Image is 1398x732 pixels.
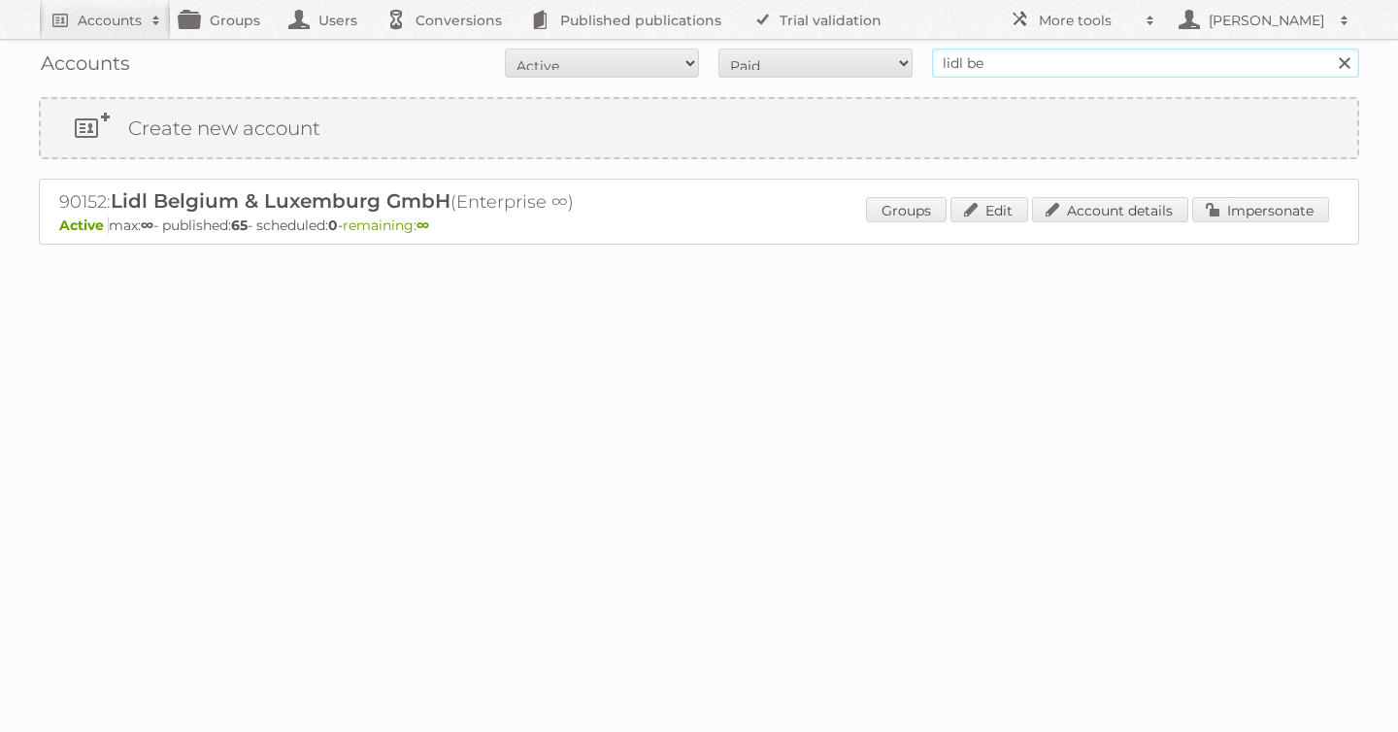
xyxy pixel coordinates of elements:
[59,189,739,215] h2: 90152: (Enterprise ∞)
[343,216,429,234] span: remaining:
[78,11,142,30] h2: Accounts
[59,216,109,234] span: Active
[1192,197,1329,222] a: Impersonate
[1204,11,1330,30] h2: [PERSON_NAME]
[111,189,450,213] span: Lidl Belgium & Luxemburg GmbH
[416,216,429,234] strong: ∞
[1032,197,1188,222] a: Account details
[950,197,1028,222] a: Edit
[866,197,947,222] a: Groups
[41,99,1357,157] a: Create new account
[231,216,248,234] strong: 65
[1039,11,1136,30] h2: More tools
[59,216,1339,234] p: max: - published: - scheduled: -
[328,216,338,234] strong: 0
[141,216,153,234] strong: ∞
